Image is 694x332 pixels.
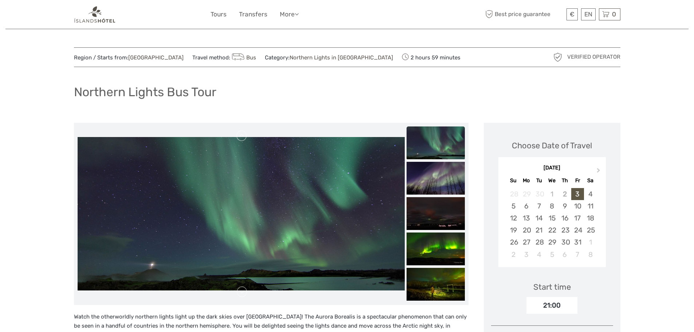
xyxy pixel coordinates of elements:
div: Choose Saturday, October 18th, 2025 [584,212,597,224]
img: verified_operator_grey_128.png [552,51,564,63]
div: Choose Thursday, October 16th, 2025 [558,212,571,224]
span: Category: [265,54,393,62]
div: Mo [520,176,533,185]
div: Choose Wednesday, October 22nd, 2025 [545,224,558,236]
div: Choose Friday, October 3rd, 2025 [571,188,584,200]
div: Choose Thursday, November 6th, 2025 [558,249,571,261]
div: Choose Saturday, October 11th, 2025 [584,200,597,212]
div: Choose Sunday, October 12th, 2025 [507,212,520,224]
span: Region / Starts from: [74,54,184,62]
div: Not available Sunday, September 28th, 2025 [507,188,520,200]
div: Choose Monday, October 20th, 2025 [520,224,533,236]
div: Choose Friday, October 31st, 2025 [571,236,584,248]
a: Bus [230,54,256,61]
div: Choose Thursday, October 23rd, 2025 [558,224,571,236]
div: Choose Tuesday, October 14th, 2025 [533,212,545,224]
div: Choose Tuesday, November 4th, 2025 [533,249,545,261]
div: Choose Saturday, October 25th, 2025 [584,224,597,236]
img: 1298-aa34540a-eaca-4c1b-b063-13e4b802c612_logo_small.png [74,5,116,23]
div: Choose Friday, October 24th, 2025 [571,224,584,236]
div: 21:00 [526,297,577,314]
div: Choose Tuesday, October 21st, 2025 [533,224,545,236]
img: ee203a23bfa84d83851bf248b2df9e28_main_slider.jpg [78,137,405,290]
div: Su [507,176,520,185]
div: Sa [584,176,597,185]
img: 61ca70f9184249f183a1f1dbb22c9f4a_slider_thumbnail.jpg [407,197,465,230]
div: Tu [533,176,545,185]
div: Not available Wednesday, October 1st, 2025 [545,188,558,200]
span: Verified Operator [567,53,620,61]
div: Choose Wednesday, October 15th, 2025 [545,212,558,224]
div: Choose Monday, October 27th, 2025 [520,236,533,248]
div: Choose Wednesday, October 8th, 2025 [545,200,558,212]
span: Travel method: [192,52,256,62]
div: Choose Sunday, October 5th, 2025 [507,200,520,212]
div: Choose Sunday, October 19th, 2025 [507,224,520,236]
img: ee203a23bfa84d83851bf248b2df9e28_slider_thumbnail.jpg [407,126,465,159]
img: e46a0ea686ca42d783f300d319cea3b6_slider_thumbnail.jpg [407,233,465,265]
a: Northern Lights in [GEOGRAPHIC_DATA] [290,54,393,61]
a: Transfers [239,9,267,20]
span: 0 [611,11,617,18]
div: EN [581,8,596,20]
button: Next Month [593,166,605,178]
span: Best price guarantee [484,8,565,20]
div: Choose Tuesday, October 7th, 2025 [533,200,545,212]
span: 2 hours 59 minutes [402,52,460,62]
div: Fr [571,176,584,185]
div: Choose Monday, October 6th, 2025 [520,200,533,212]
div: [DATE] [498,164,606,172]
div: Start time [533,281,571,293]
div: Choose Friday, October 10th, 2025 [571,200,584,212]
div: We [545,176,558,185]
div: Choose Friday, November 7th, 2025 [571,249,584,261]
div: month 2025-10 [501,188,603,261]
img: e820023d20b4455ea7e45476f28c7667_slider_thumbnail.jpg [407,162,465,195]
div: Choose Friday, October 17th, 2025 [571,212,584,224]
div: Choose Monday, November 3rd, 2025 [520,249,533,261]
a: Tours [211,9,227,20]
div: Not available Thursday, October 2nd, 2025 [558,188,571,200]
div: Choose Wednesday, October 29th, 2025 [545,236,558,248]
div: Choose Saturday, November 1st, 2025 [584,236,597,248]
div: Not available Tuesday, September 30th, 2025 [533,188,545,200]
img: 51873c78b2f745749d6667bcdbf5f23b_slider_thumbnail.jpg [407,268,465,301]
a: More [280,9,299,20]
h1: Northern Lights Bus Tour [74,85,216,99]
a: [GEOGRAPHIC_DATA] [128,54,184,61]
div: Choose Thursday, October 30th, 2025 [558,236,571,248]
div: Choose Monday, October 13th, 2025 [520,212,533,224]
div: Not available Monday, September 29th, 2025 [520,188,533,200]
div: Choose Date of Travel [512,140,592,151]
div: Choose Tuesday, October 28th, 2025 [533,236,545,248]
div: Th [558,176,571,185]
div: Choose Thursday, October 9th, 2025 [558,200,571,212]
div: Choose Sunday, November 2nd, 2025 [507,249,520,261]
div: Choose Saturday, October 4th, 2025 [584,188,597,200]
div: Choose Sunday, October 26th, 2025 [507,236,520,248]
span: € [570,11,575,18]
div: Choose Saturday, November 8th, 2025 [584,249,597,261]
div: Choose Wednesday, November 5th, 2025 [545,249,558,261]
